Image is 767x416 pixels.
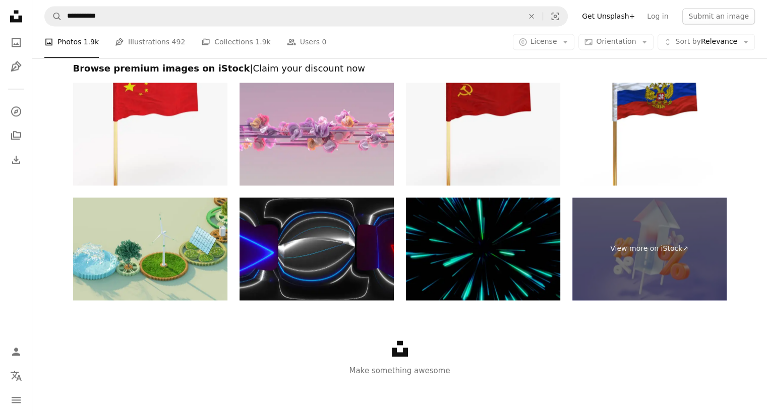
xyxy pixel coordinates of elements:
[240,83,394,185] img: Sustainable technology
[530,38,557,46] span: License
[682,8,755,24] button: Submit an image
[32,364,767,376] p: Make something awesome
[45,7,62,26] button: Search Unsplash
[406,83,560,185] img: Soviet Flag on Gold Pole
[675,38,700,46] span: Sort by
[572,197,727,300] a: View more on iStock↗
[240,197,394,300] img: 3d rendering of HDRI Cart background. Computer generated abstract composition of colored neon lines
[287,26,327,58] a: Users 0
[255,37,270,48] span: 1.9k
[6,32,26,52] a: Photos
[6,390,26,410] button: Menu
[6,6,26,28] a: Home — Unsplash
[6,125,26,146] a: Collections
[6,56,26,77] a: Illustrations
[73,62,727,75] h2: Browse premium images on iStock
[578,34,654,50] button: Orientation
[675,37,737,47] span: Relevance
[322,37,326,48] span: 0
[172,37,186,48] span: 492
[6,150,26,170] a: Download History
[44,6,568,26] form: Find visuals sitewide
[596,38,636,46] span: Orientation
[513,34,575,50] button: License
[250,63,365,74] span: | Claim your discount now
[115,26,185,58] a: Illustrations 492
[520,7,543,26] button: Clear
[6,366,26,386] button: Language
[576,8,641,24] a: Get Unsplash+
[572,83,727,185] img: High-Definition 8K Russian Flag with Golden Double-Headed Eagle
[641,8,674,24] a: Log in
[658,34,755,50] button: Sort byRelevance
[73,197,227,300] img: Sustainable energy
[201,26,270,58] a: Collections 1.9k
[6,101,26,121] a: Explore
[6,341,26,362] a: Log in / Sign up
[543,7,567,26] button: Visual search
[406,197,560,300] img: Particle or space traveling. Particle zoom background
[73,83,227,185] img: Chinese Flag on Gold Pole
